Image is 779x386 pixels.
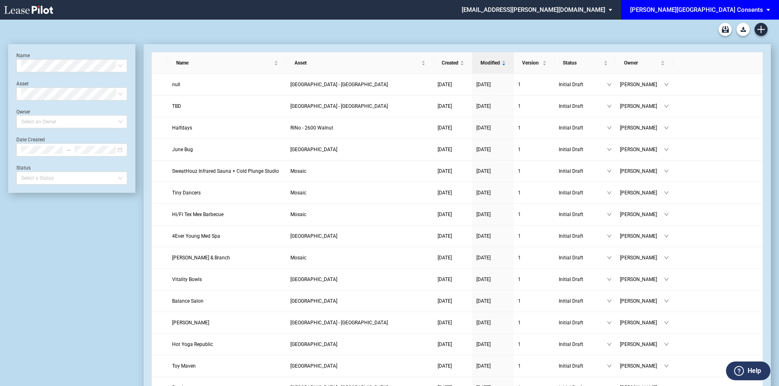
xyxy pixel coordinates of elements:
[172,168,279,174] span: SweatHouz Infrared Sauna + Cold Plunge Studio
[664,277,669,282] span: down
[518,363,521,369] span: 1
[559,319,607,327] span: Initial Draft
[290,124,429,132] a: RiNo - 2600 Walnut
[438,210,468,219] a: [DATE]
[66,147,71,153] span: swap-right
[559,80,607,89] span: Initial Draft
[607,342,612,347] span: down
[172,275,283,283] a: Vitality Bowls
[518,147,521,152] span: 1
[518,212,521,217] span: 1
[290,340,429,348] a: [GEOGRAPHIC_DATA]
[476,319,510,327] a: [DATE]
[518,82,521,87] span: 1
[476,320,491,326] span: [DATE]
[476,167,510,175] a: [DATE]
[620,102,664,110] span: [PERSON_NAME]
[290,254,429,262] a: Mosaic
[607,255,612,260] span: down
[476,275,510,283] a: [DATE]
[438,82,452,87] span: [DATE]
[438,362,468,370] a: [DATE]
[518,275,551,283] a: 1
[620,189,664,197] span: [PERSON_NAME]
[476,232,510,240] a: [DATE]
[172,319,283,327] a: [PERSON_NAME]
[294,59,420,67] span: Asset
[438,168,452,174] span: [DATE]
[438,167,468,175] a: [DATE]
[290,190,306,196] span: Mosaic
[620,167,664,175] span: [PERSON_NAME]
[664,82,669,87] span: down
[607,169,612,174] span: down
[290,167,429,175] a: Mosaic
[290,362,429,370] a: [GEOGRAPHIC_DATA]
[664,299,669,303] span: down
[664,364,669,368] span: down
[438,254,468,262] a: [DATE]
[518,103,521,109] span: 1
[290,297,429,305] a: [GEOGRAPHIC_DATA]
[522,59,541,67] span: Version
[172,125,192,131] span: Halfdays
[438,124,468,132] a: [DATE]
[472,52,514,74] th: Modified
[476,255,491,261] span: [DATE]
[607,277,612,282] span: down
[438,233,452,239] span: [DATE]
[172,103,181,109] span: TBD
[755,23,768,36] a: Create new document
[607,82,612,87] span: down
[438,80,468,89] a: [DATE]
[172,102,283,110] a: TBD
[438,232,468,240] a: [DATE]
[664,104,669,109] span: down
[607,234,612,239] span: down
[518,297,551,305] a: 1
[172,255,230,261] span: Boll & Branch
[620,319,664,327] span: [PERSON_NAME]
[607,364,612,368] span: down
[290,103,388,109] span: Uptown Park - East
[518,80,551,89] a: 1
[172,147,193,152] span: June Bug
[620,210,664,219] span: [PERSON_NAME]
[559,297,607,305] span: Initial Draft
[438,147,452,152] span: [DATE]
[563,59,602,67] span: Status
[16,109,30,115] label: Owner
[476,124,510,132] a: [DATE]
[290,82,388,87] span: Uptown Park - East
[664,190,669,195] span: down
[16,53,30,58] label: Name
[438,277,452,282] span: [DATE]
[664,234,669,239] span: down
[476,189,510,197] a: [DATE]
[607,212,612,217] span: down
[607,320,612,325] span: down
[518,167,551,175] a: 1
[172,190,201,196] span: Tiny Dancers
[664,147,669,152] span: down
[476,210,510,219] a: [DATE]
[286,52,434,74] th: Asset
[664,212,669,217] span: down
[438,363,452,369] span: [DATE]
[664,255,669,260] span: down
[518,102,551,110] a: 1
[172,145,283,154] a: June Bug
[518,341,521,347] span: 1
[559,275,607,283] span: Initial Draft
[476,363,491,369] span: [DATE]
[476,341,491,347] span: [DATE]
[438,297,468,305] a: [DATE]
[438,341,452,347] span: [DATE]
[559,167,607,175] span: Initial Draft
[476,297,510,305] a: [DATE]
[290,298,337,304] span: Park Place
[172,124,283,132] a: Halfdays
[476,125,491,131] span: [DATE]
[518,125,521,131] span: 1
[168,52,287,74] th: Name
